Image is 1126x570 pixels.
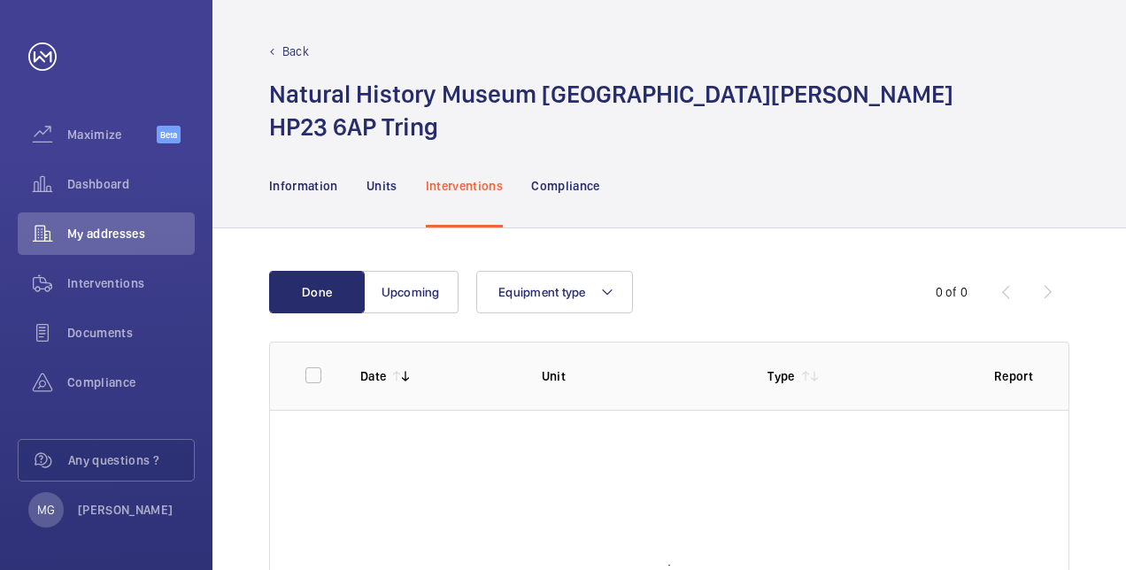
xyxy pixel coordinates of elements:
p: Interventions [426,177,504,195]
p: Back [282,42,309,60]
p: Compliance [531,177,600,195]
span: Any questions ? [68,451,194,469]
span: Maximize [67,126,157,143]
span: Compliance [67,374,195,391]
p: Report [994,367,1033,385]
span: Documents [67,324,195,342]
button: Equipment type [476,271,633,313]
p: Units [366,177,397,195]
button: Done [269,271,365,313]
p: MG [37,501,55,519]
span: Equipment type [498,285,586,299]
p: Type [767,367,794,385]
p: Unit [542,367,740,385]
h1: Natural History Museum [GEOGRAPHIC_DATA][PERSON_NAME] HP23 6AP Tring [269,78,953,143]
span: Beta [157,126,181,143]
p: Information [269,177,338,195]
p: [PERSON_NAME] [78,501,174,519]
button: Upcoming [363,271,459,313]
span: Interventions [67,274,195,292]
p: Date [360,367,386,385]
span: Dashboard [67,175,195,193]
span: My addresses [67,225,195,243]
div: 0 of 0 [936,283,968,301]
